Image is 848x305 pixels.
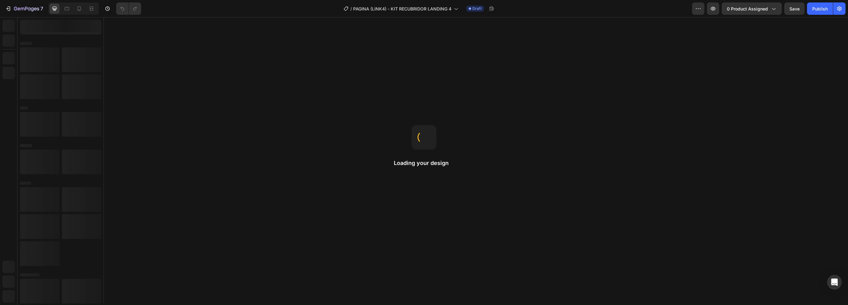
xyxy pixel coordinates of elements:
span: Draft [472,6,482,11]
h2: Loading your design [394,159,454,167]
div: Publish [812,6,828,12]
span: / [350,6,352,12]
div: Open Intercom Messenger [827,275,842,290]
span: 0 product assigned [727,6,768,12]
div: Undo/Redo [116,2,141,15]
button: 7 [2,2,46,15]
p: 7 [40,5,43,12]
button: Save [784,2,805,15]
button: 0 product assigned [722,2,782,15]
span: Save [789,6,800,11]
button: Publish [807,2,833,15]
span: PAGINA (LINK4) - KIT RECUBRIDOR LANDING 4 [353,6,451,12]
